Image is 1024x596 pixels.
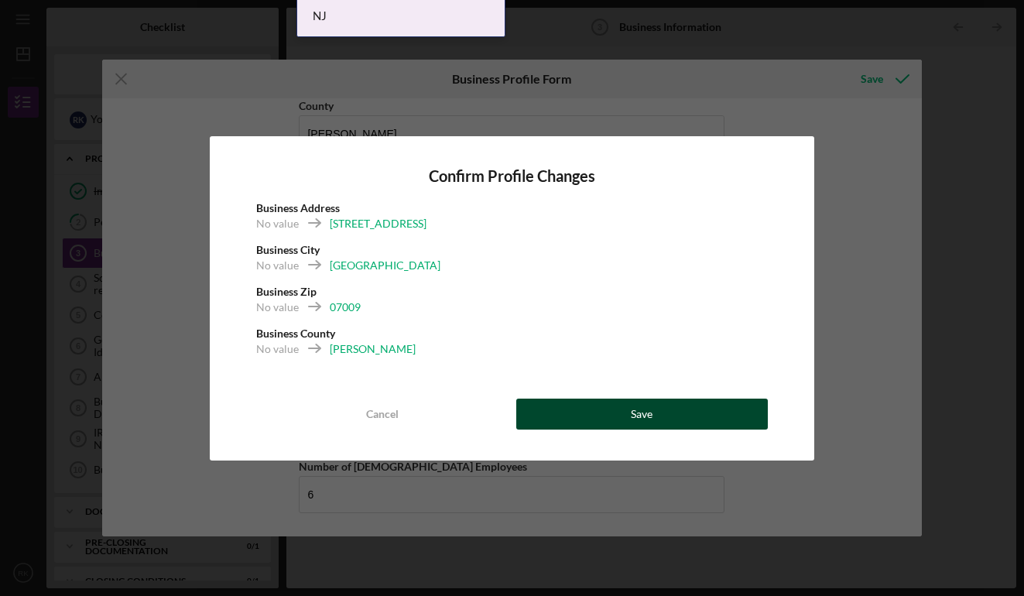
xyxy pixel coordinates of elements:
div: No value [256,216,299,231]
b: Business City [256,243,320,256]
div: 07009 [330,300,361,315]
b: Business County [256,327,335,340]
b: Business Zip [256,285,317,298]
div: [GEOGRAPHIC_DATA] [330,258,440,273]
div: No value [256,341,299,357]
div: No value [256,258,299,273]
div: Save [631,399,652,430]
div: [STREET_ADDRESS] [330,216,426,231]
div: [PERSON_NAME] [330,341,416,357]
b: Business Address [256,201,340,214]
div: Cancel [366,399,399,430]
div: No value [256,300,299,315]
button: Cancel [256,399,509,430]
h4: Confirm Profile Changes [256,167,769,185]
button: Save [516,399,769,430]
